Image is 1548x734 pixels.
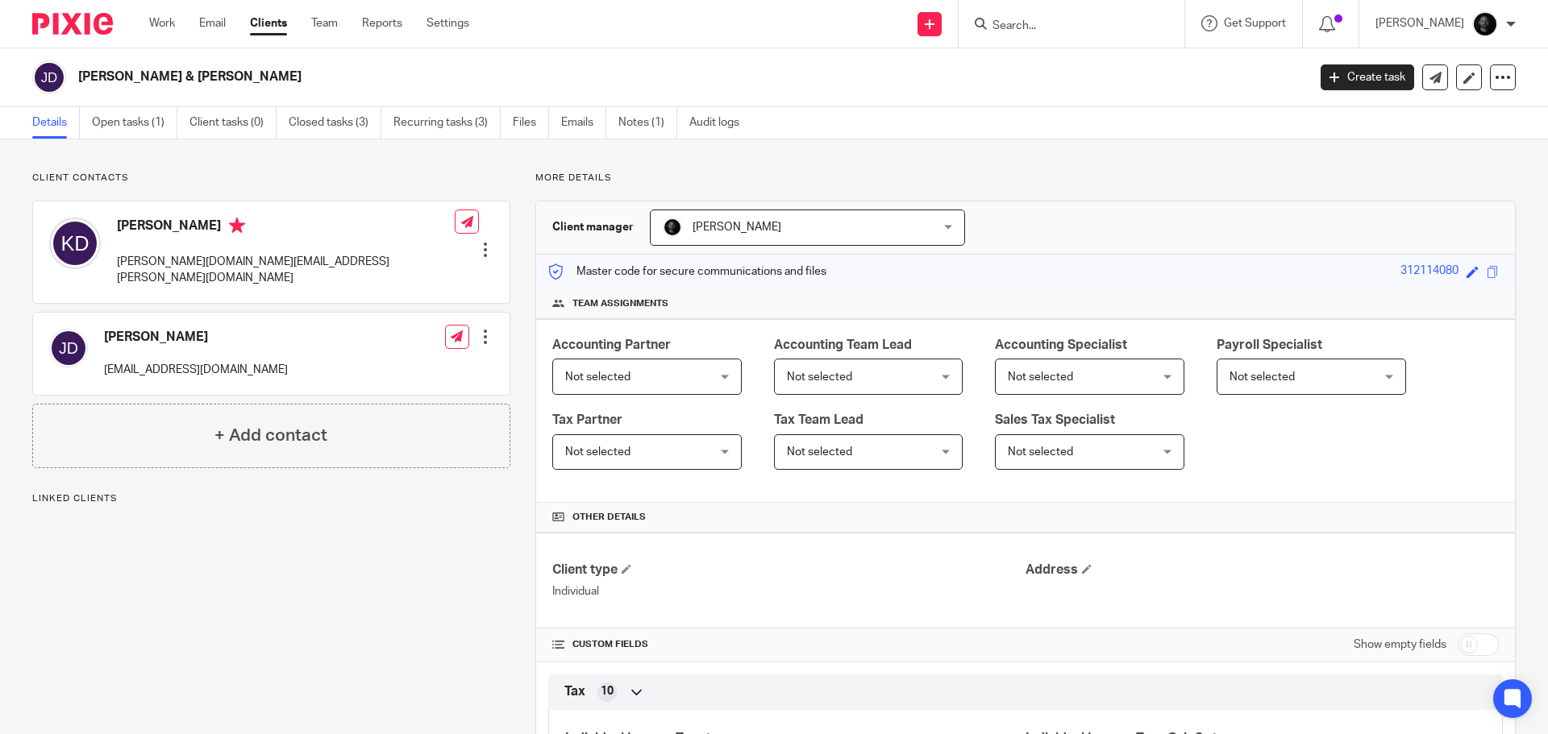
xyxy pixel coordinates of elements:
p: [PERSON_NAME][DOMAIN_NAME][EMAIL_ADDRESS][PERSON_NAME][DOMAIN_NAME] [117,254,455,287]
img: Pixie [32,13,113,35]
img: Chris.jpg [1472,11,1498,37]
span: Not selected [1230,371,1295,383]
a: Team [311,15,338,31]
span: Tax Team Lead [774,413,863,426]
img: svg%3E [32,60,66,94]
span: [PERSON_NAME] [693,222,781,233]
a: Closed tasks (3) [289,107,381,139]
a: Clients [250,15,287,31]
a: Work [149,15,175,31]
p: [PERSON_NAME] [1375,15,1464,31]
img: Chris.jpg [663,218,682,237]
span: Not selected [787,446,852,458]
p: Individual [552,583,1026,599]
span: Get Support [1224,18,1286,29]
a: Create task [1321,64,1414,90]
a: Reports [362,15,402,31]
a: Client tasks (0) [189,107,277,139]
span: Accounting Partner [552,338,671,351]
span: 10 [601,683,614,699]
div: 312114080 [1400,263,1459,281]
p: More details [535,172,1516,185]
a: Audit logs [689,107,751,139]
span: Not selected [787,371,852,383]
span: Accounting Specialist [995,338,1127,351]
h4: CUSTOM FIELDS [552,638,1026,651]
p: [EMAIL_ADDRESS][DOMAIN_NAME] [104,362,288,378]
a: Notes (1) [618,107,677,139]
a: Email [199,15,226,31]
a: Details [32,107,80,139]
p: Client contacts [32,172,510,185]
a: Settings [427,15,469,31]
p: Linked clients [32,492,510,505]
span: Tax [564,683,585,700]
a: Files [513,107,549,139]
a: Open tasks (1) [92,107,177,139]
input: Search [991,19,1136,34]
span: Not selected [565,446,630,458]
h3: Client manager [552,219,634,235]
span: Not selected [565,371,630,383]
img: svg%3E [49,329,88,367]
span: Tax Partner [552,413,622,426]
h4: [PERSON_NAME] [104,329,288,346]
h4: Address [1026,562,1499,578]
span: Other details [572,511,646,524]
h2: [PERSON_NAME] & [PERSON_NAME] [78,68,1053,85]
span: Not selected [1008,446,1073,458]
span: Team assignments [572,297,668,310]
span: Sales Tax Specialist [995,413,1115,426]
p: Master code for secure communications and files [548,263,826,280]
h4: [PERSON_NAME] [117,218,455,238]
h4: Client type [552,562,1026,578]
h4: + Add contact [214,423,327,448]
label: Show empty fields [1354,637,1446,653]
img: svg%3E [49,218,101,269]
span: Payroll Specialist [1217,338,1322,351]
a: Emails [561,107,606,139]
span: Not selected [1008,371,1073,383]
span: Accounting Team Lead [774,338,912,351]
i: Primary [229,218,245,234]
a: Recurring tasks (3) [393,107,501,139]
